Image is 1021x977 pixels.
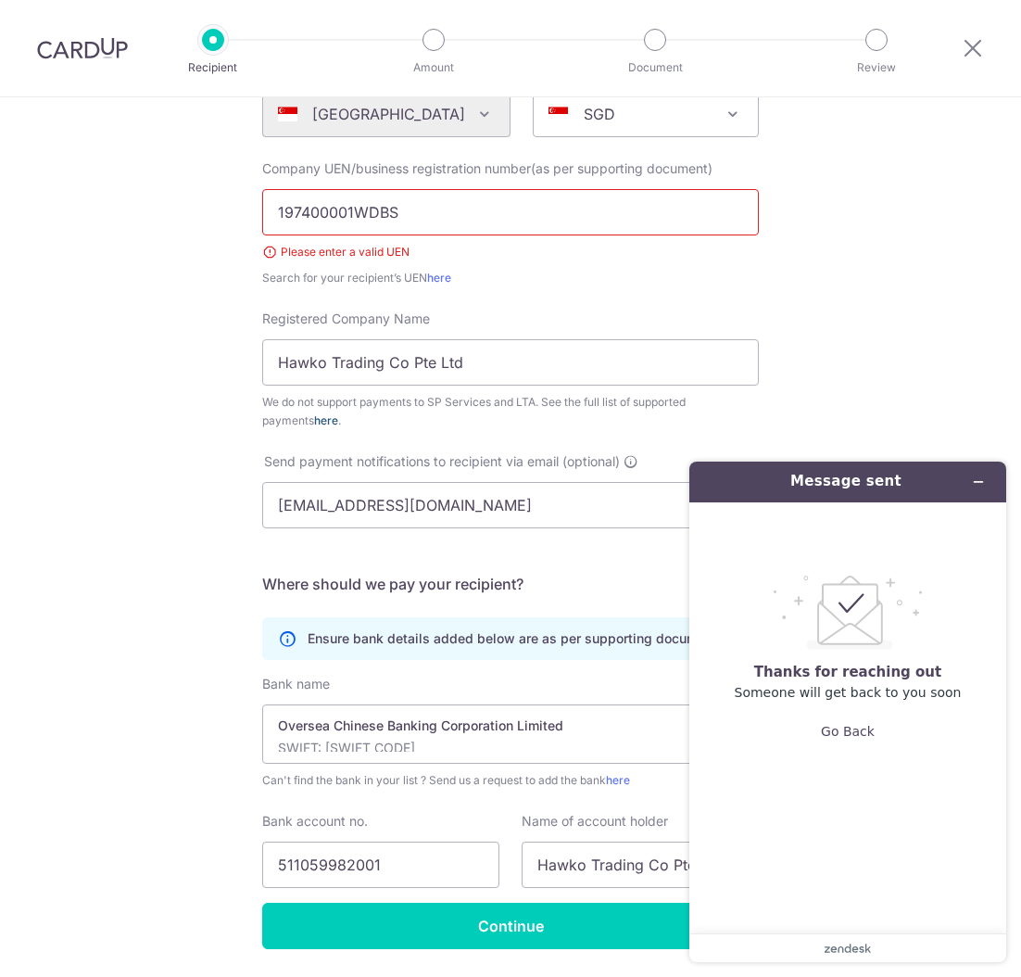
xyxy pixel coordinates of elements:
input: Enter email address [262,482,759,528]
img: CardUp [37,37,128,59]
label: Bank name [262,675,330,693]
div: Please enter a valid UEN [262,243,759,261]
iframe: Find more information here [674,447,1021,977]
input: Continue [262,903,759,949]
h5: Where should we pay your recipient? [262,573,759,595]
label: Name of account holder [522,812,668,831]
span: Can't find the bank in your list ? Send us a request to add the bank [262,771,759,790]
span: Registered Company Name [262,311,430,326]
p: Recipient [145,58,282,77]
span: Send payment notifications to recipient via email (optional) [264,452,620,471]
a: here [606,773,630,787]
p: Review [808,58,945,77]
a: here [314,413,338,427]
a: here [427,271,451,285]
div: We do not support payments to SP Services and LTA. See the full list of supported payments . [262,393,759,430]
p: Document [586,58,724,77]
p: Oversea Chinese Banking Corporation Limited [278,717,713,735]
span: SGD [534,92,758,136]
p: Ensure bank details added below are as per supporting document. [308,629,721,648]
span: Oversea Chinese Banking Corporation Limited [262,704,759,764]
p: Amount [365,58,502,77]
span: Help [43,13,81,30]
div: Search for your recipient’s UEN [262,269,759,287]
span: Oversea Chinese Banking Corporation Limited [263,705,758,763]
p: SWIFT: [SWIFT_CODE] [278,739,713,757]
p: SGD [584,103,615,125]
label: Bank account no. [262,812,368,831]
span: Company UEN/business registration number(as per supporting document) [262,160,712,176]
span: SGD [533,91,759,137]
